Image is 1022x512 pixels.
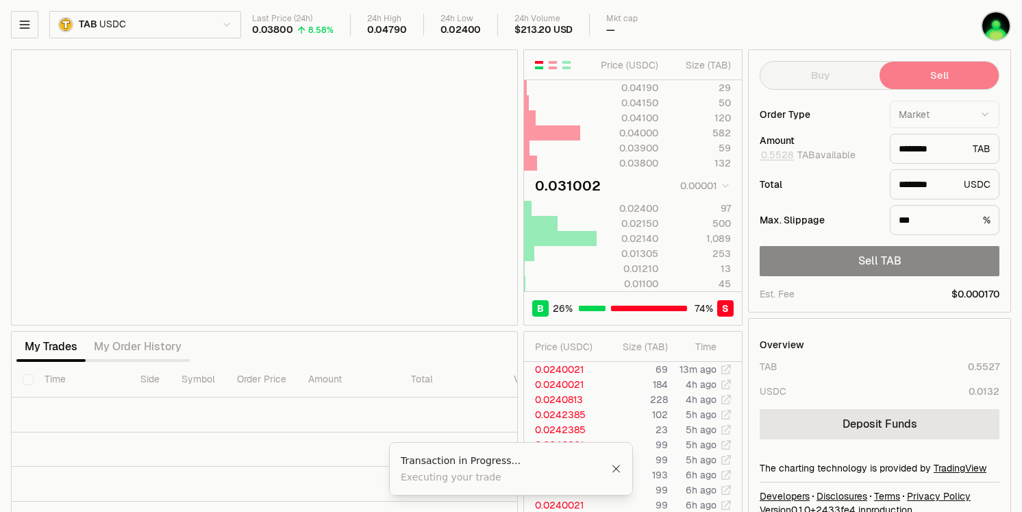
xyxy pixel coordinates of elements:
div: — [606,24,615,36]
button: My Order History [86,333,190,361]
img: tabcoin 挖矿钱包 [981,11,1011,41]
td: 193 [603,467,669,483]
div: 0.02140 [597,232,658,245]
td: 0.0240021 [524,362,603,377]
div: 24h Volume [514,14,573,24]
button: Show Buy and Sell Orders [534,60,545,71]
div: 1,089 [670,232,731,245]
time: 5h ago [686,409,716,421]
div: Price ( USDC ) [597,58,658,72]
div: The charting technology is provided by [760,461,999,475]
div: 0.04150 [597,96,658,110]
div: USDC [760,385,786,398]
th: Value [503,362,549,398]
div: TAB [890,134,999,164]
span: 74 % [695,302,713,315]
time: 13m ago [680,363,716,376]
div: 0.031002 [535,176,601,195]
div: 0.04100 [597,111,658,125]
div: 120 [670,111,731,125]
div: TAB [760,360,777,374]
div: 45 [670,277,731,291]
div: 0.01305 [597,247,658,260]
time: 6h ago [686,484,716,496]
a: Terms [874,489,900,503]
span: $0.000170 [951,287,999,301]
div: 0.02400 [597,202,658,215]
div: Price ( USDC ) [535,340,603,354]
span: TAB [79,19,97,31]
div: 0.01100 [597,277,658,291]
th: Amount [297,362,400,398]
div: 29 [670,81,731,95]
a: Developers [760,489,810,503]
td: 228 [603,392,669,407]
button: My Trades [16,333,86,361]
a: Disclosures [817,489,867,503]
div: Mkt cap [606,14,638,24]
button: Select all [23,374,34,385]
div: 500 [670,217,731,230]
button: Close [611,463,621,474]
div: % [890,205,999,235]
div: 0.5527 [968,360,999,374]
span: TAB available [760,149,856,161]
td: 184 [603,377,669,392]
button: Show Buy Orders Only [561,60,572,71]
div: 0.01210 [597,262,658,276]
td: 69 [603,362,669,377]
div: $213.20 USD [514,24,573,36]
span: S [722,302,729,315]
div: 0.0132 [969,385,999,398]
th: Side [129,362,171,398]
div: 8.58% [308,25,334,36]
td: 99 [603,437,669,452]
td: 0.0242385 [524,407,603,422]
a: Privacy Policy [907,489,971,503]
div: Est. Fee [760,287,795,301]
div: 50 [670,96,731,110]
td: 0.0240813 [524,392,603,407]
td: 0.0240021 [524,377,603,392]
button: 0.00001 [676,178,731,194]
div: Executing your trade [401,470,611,484]
time: 4h ago [686,393,716,406]
div: Time [680,340,716,354]
div: Max. Slippage [760,215,879,225]
span: B [537,302,544,315]
time: 6h ago [686,469,716,481]
td: 0.0240021 [524,437,603,452]
span: USDC [99,19,125,31]
div: Transaction in Progress... [401,454,611,467]
th: Symbol [171,362,226,398]
button: Show Sell Orders Only [547,60,558,71]
div: 13 [670,262,731,276]
td: 99 [603,483,669,498]
div: 0.04190 [597,81,658,95]
div: 24h Low [440,14,482,24]
time: 5h ago [686,439,716,451]
a: TradingView [934,462,986,474]
div: Overview [760,338,804,352]
th: Order Price [226,362,297,398]
th: Total [400,362,503,398]
time: 6h ago [686,499,716,511]
div: 0.02150 [597,217,658,230]
div: 0.02400 [440,24,482,36]
iframe: Financial Chart [12,50,517,325]
time: 5h ago [686,424,716,436]
div: Last Price (24h) [252,14,334,24]
div: Size ( TAB ) [670,58,731,72]
div: Total [760,180,879,189]
img: TAB.png [58,17,73,32]
div: 0.03800 [252,24,293,36]
button: Market [890,101,999,128]
div: 0.04000 [597,126,658,140]
div: 59 [670,141,731,155]
a: Deposit Funds [760,409,999,439]
div: USDC [890,169,999,199]
th: Time [34,362,129,398]
td: 0.0242385 [524,422,603,437]
div: 582 [670,126,731,140]
td: 99 [603,452,669,467]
